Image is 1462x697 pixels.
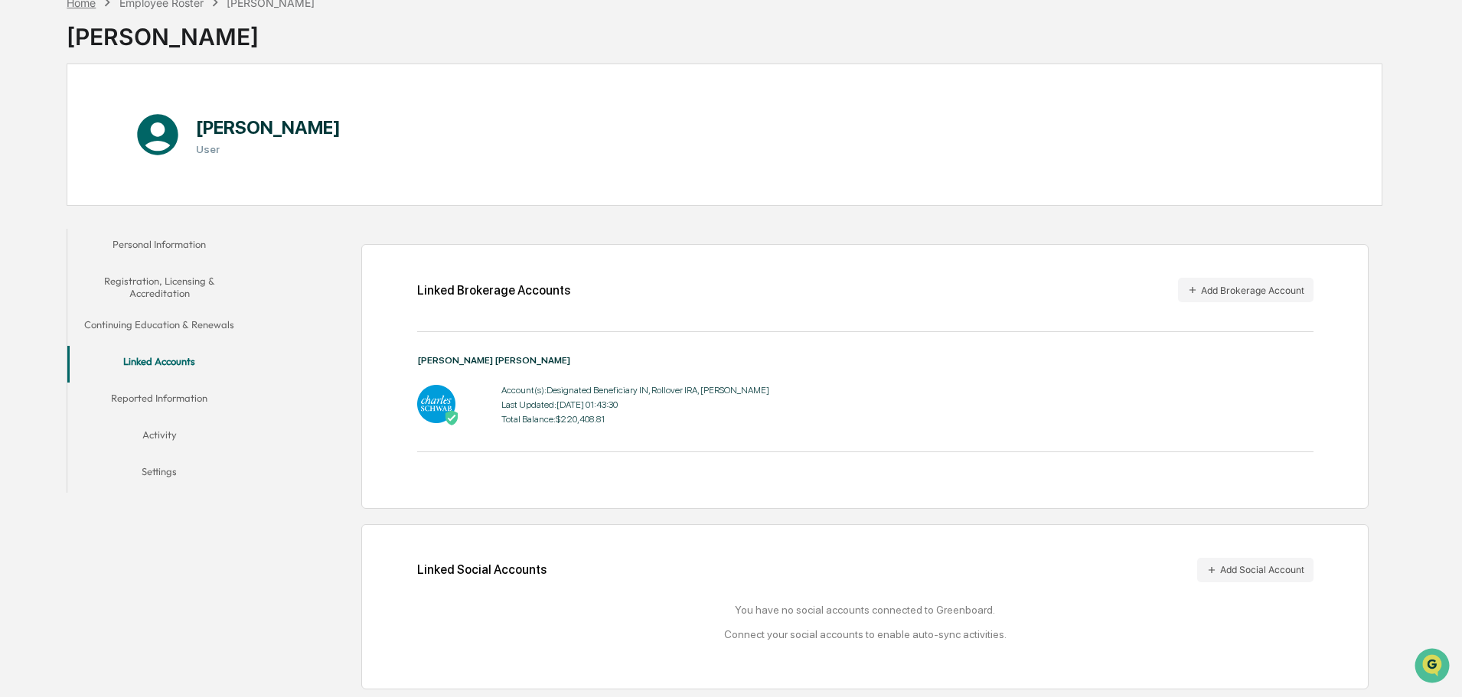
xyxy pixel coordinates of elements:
input: Clear [40,70,253,86]
div: Start new chat [52,117,251,132]
div: 🔎 [15,223,28,236]
button: Add Brokerage Account [1178,278,1314,302]
a: Powered byPylon [108,259,185,271]
div: secondary tabs example [67,229,251,493]
button: Settings [67,456,251,493]
div: Linked Social Accounts [417,558,1314,582]
iframe: Open customer support [1413,647,1454,688]
div: [PERSON_NAME] [67,11,315,50]
img: Charles Schwab - Active [417,385,455,423]
div: Linked Brokerage Accounts [417,283,570,298]
div: Account(s): Designated Beneficiary IN, Rollover IRA, [PERSON_NAME] [501,385,769,396]
button: Registration, Licensing & Accreditation [67,265,251,309]
div: 🗄️ [111,194,123,207]
button: Reported Information [67,383,251,419]
button: Add Social Account [1197,558,1314,582]
div: 🖐️ [15,194,28,207]
h3: User [196,143,341,155]
span: Attestations [126,193,190,208]
div: [PERSON_NAME] [PERSON_NAME] [417,355,1314,366]
img: 1746055101610-c473b297-6a78-478c-a979-82029cc54cd1 [15,117,43,145]
button: Activity [67,419,251,456]
a: 🗄️Attestations [105,187,196,214]
span: Data Lookup [31,222,96,237]
button: Continuing Education & Renewals [67,309,251,346]
a: 🖐️Preclearance [9,187,105,214]
div: Last Updated: [DATE] 01:43:30 [501,399,769,410]
p: How can we help? [15,32,279,57]
img: Active [444,410,459,425]
div: Total Balance: $220,408.81 [501,414,769,425]
div: You have no social accounts connected to Greenboard. Connect your social accounts to enable auto-... [417,604,1314,640]
span: Preclearance [31,193,99,208]
div: We're available if you need us! [52,132,194,145]
span: Pylon [152,259,185,271]
a: 🔎Data Lookup [9,216,103,243]
button: Linked Accounts [67,346,251,383]
h1: [PERSON_NAME] [196,116,341,138]
button: Start new chat [260,122,279,140]
button: Personal Information [67,229,251,265]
